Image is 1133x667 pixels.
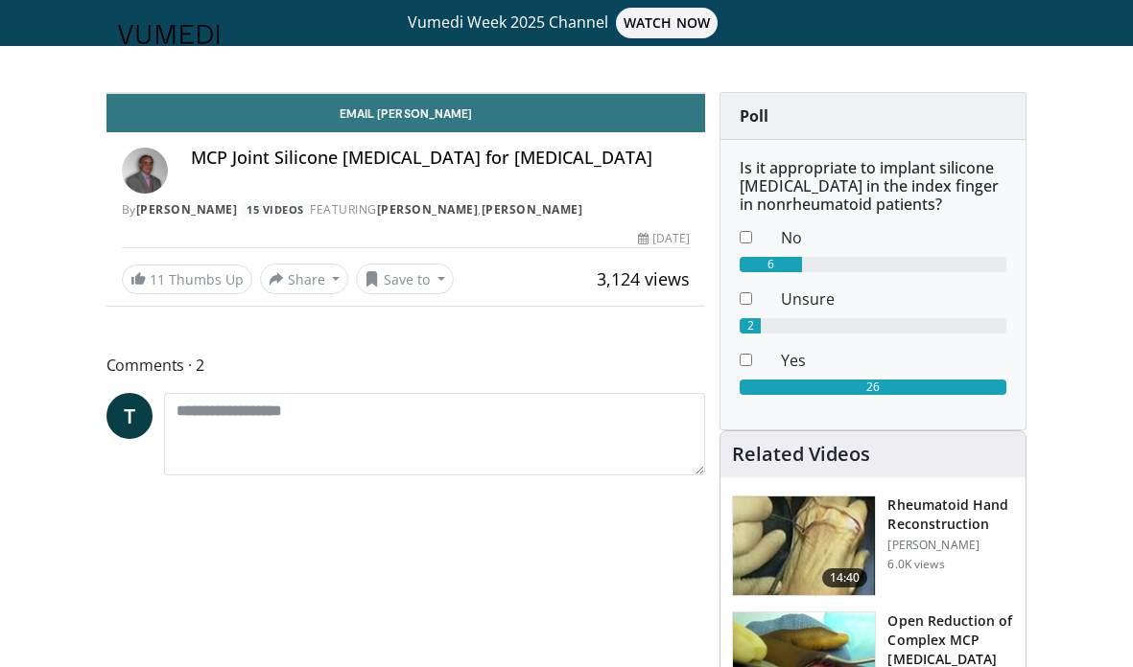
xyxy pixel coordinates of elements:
[740,257,801,272] div: 6
[887,557,944,572] p: 6.0K views
[482,201,583,218] a: [PERSON_NAME]
[822,568,868,587] span: 14:40
[740,159,1006,215] h6: Is it appropriate to implant silicone [MEDICAL_DATA] in the index finger in nonrheumatoid patients?
[106,94,706,132] a: Email [PERSON_NAME]
[377,201,479,218] a: [PERSON_NAME]
[887,538,1014,553] p: [PERSON_NAME]
[733,496,875,596] img: rheumatoid_reconstruction_100010794_2.jpg.150x105_q85_crop-smart_upscale.jpg
[122,201,691,218] div: By FEATURING ,
[740,318,760,333] div: 2
[767,349,1021,372] dd: Yes
[597,267,690,290] span: 3,124 views
[191,148,691,169] h4: MCP Joint Silicone [MEDICAL_DATA] for [MEDICAL_DATA]
[122,148,168,194] img: Avatar
[732,443,870,466] h4: Related Videos
[241,201,311,218] a: 15 Videos
[150,270,165,288] span: 11
[122,264,252,294] a: 11 Thumbs Up
[106,353,706,378] span: Comments 2
[106,393,153,439] a: T
[118,25,220,44] img: VuMedi Logo
[767,226,1021,249] dd: No
[638,230,690,247] div: [DATE]
[767,287,1021,310] dd: Unsure
[887,495,1014,534] h3: Rheumatoid Hand Reconstruction
[740,379,1006,395] div: 26
[732,495,1014,597] a: 14:40 Rheumatoid Hand Reconstruction [PERSON_NAME] 6.0K views
[136,201,238,218] a: [PERSON_NAME]
[356,264,454,294] button: Save to
[260,264,349,294] button: Share
[740,105,768,126] strong: Poll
